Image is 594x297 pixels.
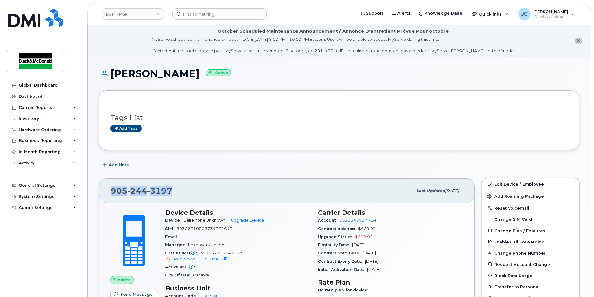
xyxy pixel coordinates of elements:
[188,243,226,247] span: Unknown Manager
[318,243,352,247] span: Eligibility Date
[339,218,379,223] a: 0529345727 - Bell
[482,270,579,281] button: Block Data Usage
[482,236,579,247] button: Enable Call Forwarding
[165,285,310,292] h3: Business Unit
[487,194,544,200] span: Add Roaming Package
[183,218,225,223] span: Cell Phone Unknown
[416,188,445,193] span: Last updated
[318,226,358,231] span: Contract balance
[318,234,355,239] span: Upgrade Status
[165,273,193,277] span: City Of Use
[147,186,172,196] span: 3197
[171,257,228,261] span: Inventory with the same IMEI
[165,209,310,216] h3: Device Details
[318,251,362,255] span: Contract Start Date
[152,36,515,54] div: MyServe scheduled maintenance will occur [DATE][DATE] 8:00 PM - 10:00 PM Eastern. Users will be u...
[99,159,134,171] button: Add Note
[165,243,188,247] span: Manager
[180,234,184,239] span: —
[482,247,579,259] button: Change Phone Number
[355,234,373,239] span: $619.92
[318,259,365,264] span: Contract Expiry Date
[165,257,228,261] a: Inventory with the same IMEI
[99,68,579,79] h1: [PERSON_NAME]
[176,226,232,231] span: 89302610207734761643
[318,267,367,272] span: Initial Activation Date
[165,226,176,231] span: SIM
[206,69,231,77] small: Active
[228,218,264,223] a: + Upgrade Device
[482,225,579,236] button: Change Plan / Features
[575,38,582,44] button: close notification
[111,186,172,196] span: 905
[362,251,376,255] span: [DATE]
[218,28,449,35] div: October Scheduled Maintenance Announcement / Annonce D'entretient Prévue Pour octobre
[445,188,459,193] span: [DATE]
[198,265,202,269] span: —
[482,178,579,190] a: Edit Device / Employee
[482,259,579,270] button: Request Account Change
[494,228,545,233] span: Change Plan / Features
[165,251,310,262] span: 357167790647008
[193,273,209,277] span: Oshawa
[482,190,579,202] button: Add Roaming Package
[482,214,579,225] button: Change SIM Card
[352,243,366,247] span: [DATE]
[482,202,579,214] button: Reset Voicemail
[318,279,463,286] h3: Rate Plan
[109,162,129,168] span: Add Note
[482,281,579,292] button: Transfer to Personal
[494,239,545,244] span: Enable Call Forwarding
[110,125,142,132] a: Add tags
[165,265,198,269] span: Active IMEI
[318,218,339,223] span: Account
[127,186,147,196] span: 244
[165,218,183,223] span: Device
[358,226,376,231] span: $669.92
[318,288,371,292] span: No rate plan for device
[367,267,381,272] span: [DATE]
[318,209,463,216] h3: Carrier Details
[165,234,180,239] span: Email
[110,114,568,122] h3: Tags List
[117,277,131,283] span: Active
[165,251,200,255] span: Carrier IMEI
[365,259,378,264] span: [DATE]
